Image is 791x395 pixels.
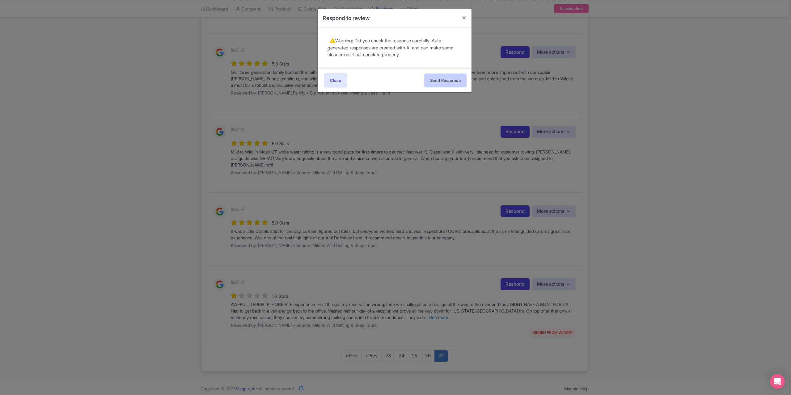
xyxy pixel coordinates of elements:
[328,37,462,58] div: Warning: Did you check the response carefully. Auto-generated responses are created with AI and c...
[424,74,467,87] button: Send Response
[457,9,472,27] button: Close
[324,74,347,87] a: Close
[323,14,370,22] h4: Respond to review
[770,374,785,389] div: Open Intercom Messenger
